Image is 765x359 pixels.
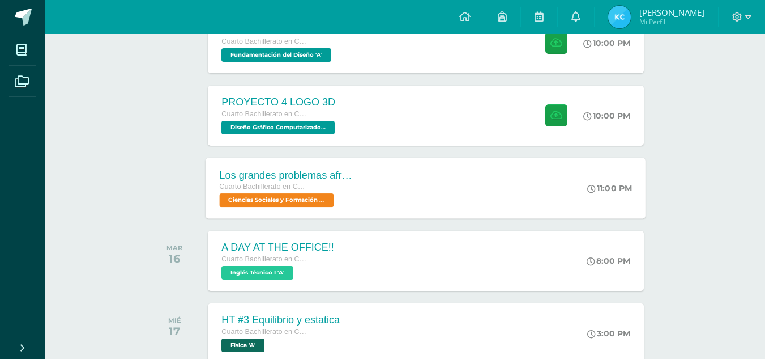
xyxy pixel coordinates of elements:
div: 17 [168,324,181,338]
span: Inglés Técnico I 'A' [221,266,293,280]
div: 3:00 PM [587,328,630,339]
div: 8:00 PM [587,256,630,266]
div: Los grandes problemas afrontados [220,169,357,181]
span: Ciencias Sociales y Formación Ciudadana 'A' [220,193,334,207]
div: MIÉ [168,316,181,324]
span: Diseño Gráfico Computarizado 'A' [221,121,335,134]
span: Cuarto Bachillerato en CCLL con Orientación en Diseño Gráfico [221,110,306,118]
div: MAR [166,244,182,252]
div: 11:00 PM [588,183,632,193]
div: HT #3 Equilibrio y estatica [221,314,340,326]
span: Física 'A' [221,339,264,352]
div: A DAY AT THE OFFICE!! [221,242,334,254]
span: Fundamentación del Diseño 'A' [221,48,331,62]
img: c156b1f3c5b0e87d29cd289abd666cee.png [608,6,631,28]
div: 16 [166,252,182,265]
span: Cuarto Bachillerato en CCLL con Orientación en Diseño Gráfico [221,37,306,45]
div: PROYECTO 4 LOGO 3D [221,96,337,108]
div: 10:00 PM [583,38,630,48]
span: Cuarto Bachillerato en CCLL con Orientación en Diseño Gráfico [221,255,306,263]
span: Cuarto Bachillerato en CCLL con Orientación en Diseño Gráfico [221,328,306,336]
div: 10:00 PM [583,111,630,121]
span: Mi Perfil [639,17,704,27]
span: Cuarto Bachillerato en CCLL con Orientación en Diseño Gráfico [220,183,306,191]
span: [PERSON_NAME] [639,7,704,18]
